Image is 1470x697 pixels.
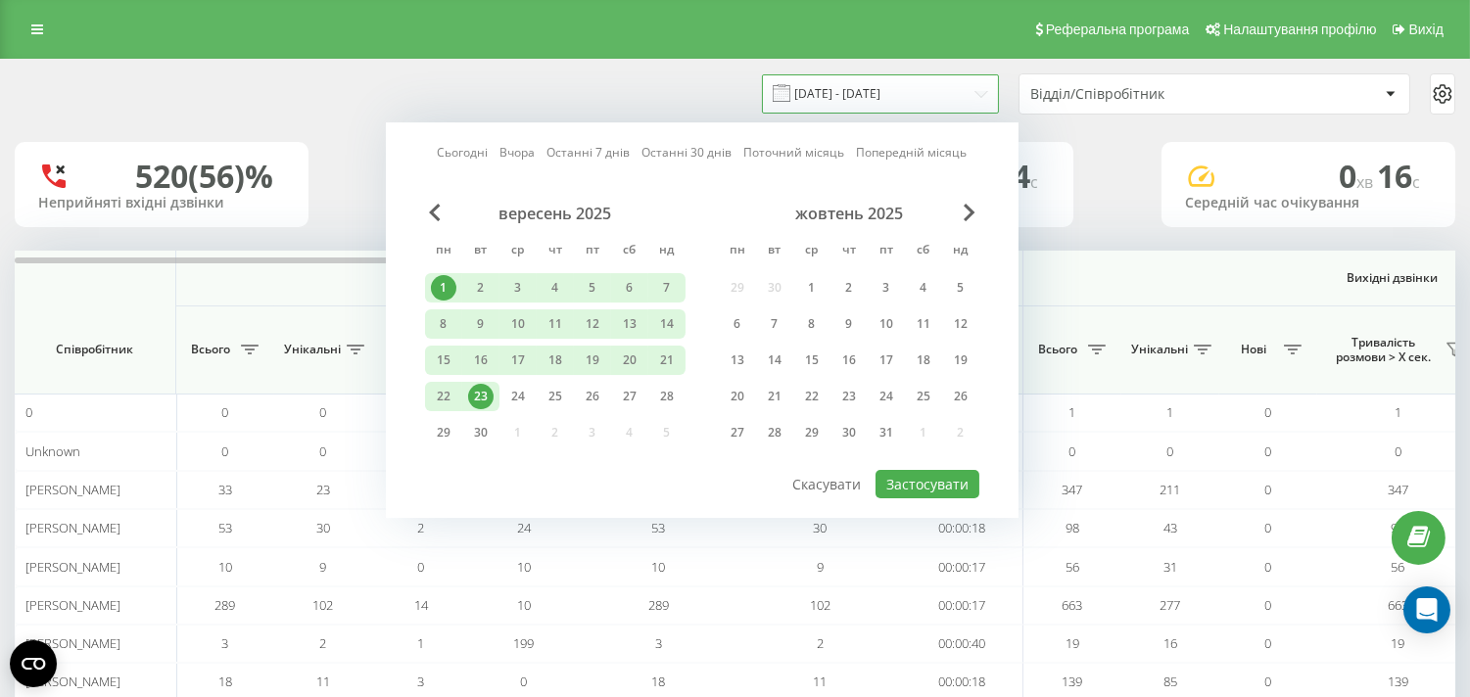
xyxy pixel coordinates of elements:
[836,420,862,445] div: 30
[797,237,827,266] abbr: середа
[817,634,824,652] span: 2
[1066,558,1079,576] span: 56
[215,596,236,614] span: 289
[719,418,756,447] div: пн 27 жовт 2025 р.
[799,420,825,445] div: 29
[574,273,611,302] div: пт 5 вер 2025 р.
[1223,22,1376,37] span: Налаштування профілю
[946,237,975,266] abbr: неділя
[1412,171,1420,193] span: c
[425,418,462,447] div: пн 29 вер 2025 р.
[537,273,574,302] div: чт 4 вер 2025 р.
[901,509,1023,547] td: 00:00:18
[1265,481,1272,498] span: 0
[725,311,750,337] div: 6
[868,273,905,302] div: пт 3 жовт 2025 р.
[655,634,662,652] span: 3
[1265,673,1272,690] span: 0
[218,558,232,576] span: 10
[901,547,1023,585] td: 00:00:17
[652,237,682,266] abbr: неділя
[320,403,327,421] span: 0
[543,311,568,337] div: 11
[909,237,938,266] abbr: субота
[222,442,229,460] span: 0
[799,348,825,373] div: 15
[1069,403,1076,421] span: 1
[1388,481,1408,498] span: 347
[1265,519,1272,536] span: 0
[793,346,830,375] div: ср 15 жовт 2025 р.
[617,348,642,373] div: 20
[654,311,680,337] div: 14
[1033,342,1082,357] span: Всього
[284,342,341,357] span: Унікальні
[1163,634,1177,652] span: 16
[1167,442,1174,460] span: 0
[1066,634,1079,652] span: 19
[942,309,979,339] div: нд 12 жовт 2025 р.
[38,195,285,211] div: Неприйняті вхідні дзвінки
[617,275,642,301] div: 6
[611,309,648,339] div: сб 13 вер 2025 р.
[836,348,862,373] div: 16
[756,382,793,411] div: вт 21 жовт 2025 р.
[1392,634,1405,652] span: 19
[911,348,936,373] div: 18
[1163,558,1177,576] span: 31
[905,346,942,375] div: сб 18 жовт 2025 р.
[793,418,830,447] div: ср 29 жовт 2025 р.
[648,346,686,375] div: нд 21 вер 2025 р.
[462,418,499,447] div: вт 30 вер 2025 р.
[723,237,752,266] abbr: понеділок
[431,275,456,301] div: 1
[874,384,899,409] div: 24
[1066,519,1079,536] span: 98
[418,558,425,576] span: 0
[948,275,973,301] div: 5
[762,311,787,337] div: 7
[617,384,642,409] div: 27
[320,558,327,576] span: 9
[547,144,631,163] a: Останні 7 днів
[25,481,120,498] span: [PERSON_NAME]
[799,275,825,301] div: 1
[611,346,648,375] div: сб 20 вер 2025 р.
[227,270,972,286] span: Вхідні дзвінки
[725,348,750,373] div: 13
[313,596,334,614] span: 102
[438,144,489,163] a: Сьогодні
[793,273,830,302] div: ср 1 жовт 2025 р.
[135,158,273,195] div: 520 (56)%
[901,586,1023,625] td: 00:00:17
[652,519,666,536] span: 53
[942,346,979,375] div: нд 19 жовт 2025 р.
[793,382,830,411] div: ср 22 жовт 2025 р.
[719,309,756,339] div: пн 6 жовт 2025 р.
[814,519,828,536] span: 30
[517,519,531,536] span: 24
[382,342,431,357] span: Нові
[418,673,425,690] span: 3
[1161,596,1181,614] span: 277
[719,382,756,411] div: пн 20 жовт 2025 р.
[543,275,568,301] div: 4
[574,309,611,339] div: пт 12 вер 2025 р.
[762,420,787,445] div: 28
[499,273,537,302] div: ср 3 вер 2025 р.
[901,625,1023,663] td: 00:00:40
[514,634,535,652] span: 199
[817,558,824,576] span: 9
[615,237,644,266] abbr: субота
[1063,673,1083,690] span: 139
[652,558,666,576] span: 10
[414,596,428,614] span: 14
[611,382,648,411] div: сб 27 вер 2025 р.
[830,382,868,411] div: чт 23 жовт 2025 р.
[431,384,456,409] div: 22
[25,673,120,690] span: [PERSON_NAME]
[1013,155,1038,197] span: 4
[505,275,531,301] div: 3
[1265,634,1272,652] span: 0
[868,346,905,375] div: пт 17 жовт 2025 р.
